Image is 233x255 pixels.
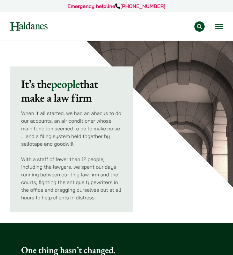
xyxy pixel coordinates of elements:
[21,109,122,148] p: When it all started, we had an abacus to do our accounts, an air conditioner whose main function ...
[68,3,166,9] a: Emergency helpline[PHONE_NUMBER]
[215,24,223,29] button: Open menu
[21,77,122,104] h2: It’s the that make a law firm
[194,21,205,32] button: Search
[21,155,122,201] p: With a staff of fewer than 12 people, including the lawyers, we spent our days running between ou...
[10,22,48,31] img: Logo of Haldanes
[51,76,79,91] mark: people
